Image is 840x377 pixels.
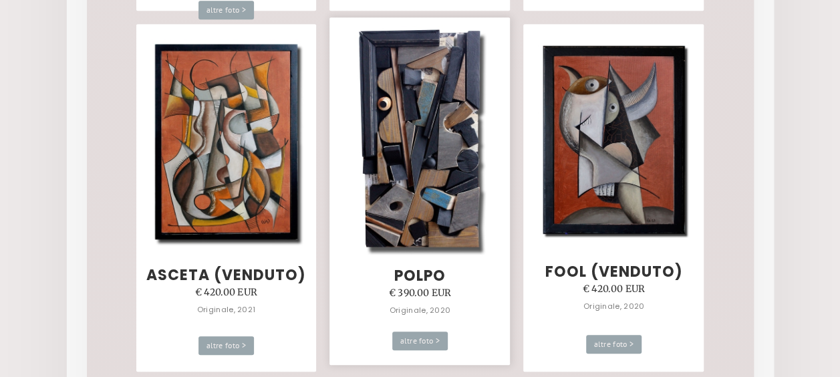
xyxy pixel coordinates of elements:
[145,34,307,249] img: Painting, 50 w x 70 h cm Oil on canvas
[198,336,254,355] div: altre foto >
[136,24,317,372] a: Asceta (VENDUTO)€ 420.00 EUROriginale, 2021altre foto >
[523,24,704,372] a: Fool (VENDUTO)€ 420.00 EUROriginale, 2020altre foto >
[586,335,642,354] div: altre foto >
[329,17,510,365] a: Polpo€ 390.00 EUROriginale, 2020altre foto >
[339,25,501,255] img: Woodcut, 41 w x 76 h cm, Original
[197,301,256,318] div: Originale, 2021
[392,332,448,350] div: altre foto >
[198,1,254,19] div: altre foto >
[583,297,645,315] div: Originale, 2020
[390,301,451,319] div: Originale, 2020
[394,268,446,284] h3: Polpo
[389,284,452,301] div: € 390.00 EUR
[195,283,258,301] div: € 420.00 EUR
[146,267,306,283] h3: Asceta (VENDUTO)
[533,35,695,244] img: Painting, 50 w x 70 h cm Oil on canvas
[545,264,682,280] h3: Fool (VENDUTO)
[583,280,646,297] div: € 420.00 EUR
